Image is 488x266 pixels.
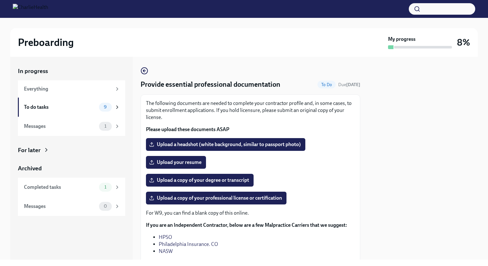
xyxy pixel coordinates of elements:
span: Upload a headshot (white background, similar to passport photo) [150,141,301,148]
strong: My progress [388,36,416,43]
a: In progress [18,67,125,75]
div: Messages [24,123,96,130]
a: HPSO [159,234,172,240]
p: The following documents are needed to complete your contractor profile and, in some cases, to sub... [146,100,355,121]
span: Due [338,82,360,87]
div: Completed tasks [24,184,96,191]
a: To do tasks9 [18,98,125,117]
a: For later [18,146,125,154]
a: NASW [159,248,173,254]
a: Completed tasks1 [18,178,125,197]
span: 0 [100,204,111,209]
h4: Provide essential professional documentation [141,80,280,89]
a: Archived [18,164,125,173]
span: 1 [101,185,110,189]
span: August 17th, 2025 06:00 [338,82,360,88]
label: Upload a copy of your professional license or certification [146,192,286,204]
label: Upload your resume [146,156,206,169]
span: 9 [100,105,111,109]
div: Messages [24,203,96,210]
span: Upload your resume [150,159,202,166]
span: Upload a copy of your degree or transcript [150,177,249,183]
div: To do tasks [24,104,96,111]
span: 1 [101,124,110,129]
a: Everything [18,80,125,98]
strong: Please upload these documents ASAP [146,126,229,132]
label: Upload a headshot (white background, similar to passport photo) [146,138,305,151]
label: Upload a copy of your degree or transcript [146,174,254,187]
p: For W9, you can find a blank copy of this online. [146,210,355,217]
a: Messages1 [18,117,125,136]
h3: 8% [457,37,470,48]
div: Everything [24,85,112,92]
img: CharlieHealth [13,4,48,14]
h2: Preboarding [18,36,74,49]
a: Philadelphia Insurance. CO [159,241,218,247]
strong: [DATE] [346,82,360,87]
a: Messages0 [18,197,125,216]
strong: If you are an Independent Contractor, below are a few Malpractice Carriers that we suggest: [146,222,347,228]
div: For later [18,146,41,154]
span: To Do [317,82,336,87]
span: Upload a copy of your professional license or certification [150,195,282,201]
